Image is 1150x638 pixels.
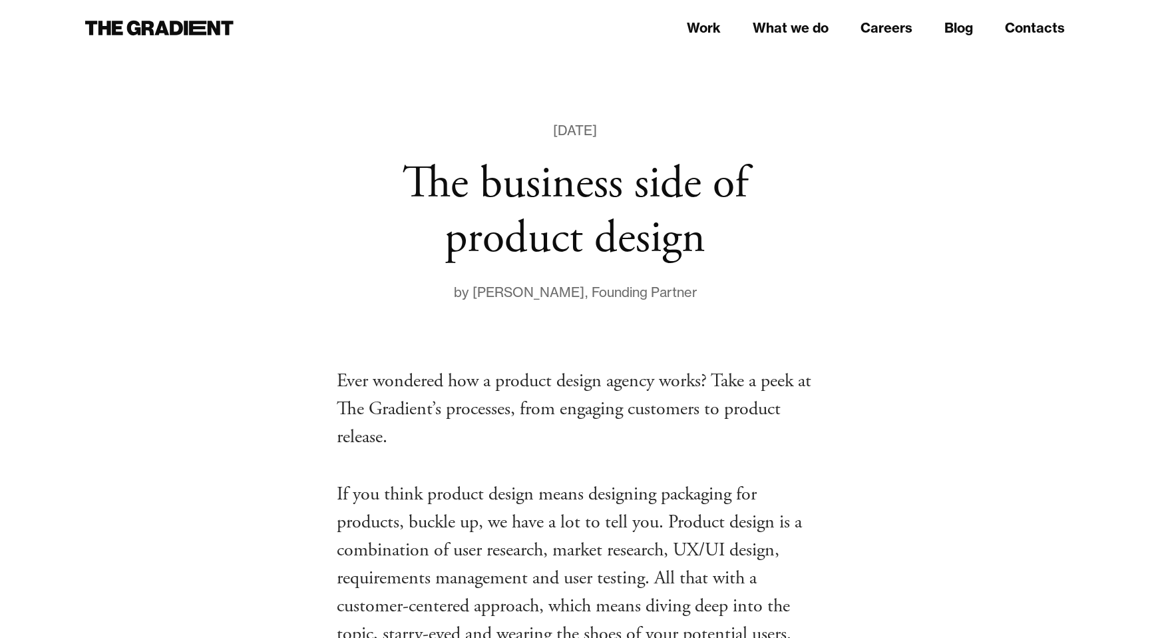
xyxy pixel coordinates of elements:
[1005,18,1065,38] a: Contacts
[473,282,584,303] div: [PERSON_NAME]
[753,18,829,38] a: What we do
[592,282,697,303] div: Founding Partner
[687,18,721,38] a: Work
[944,18,973,38] a: Blog
[453,282,473,303] div: by
[861,18,912,38] a: Careers
[337,367,813,451] p: Ever wondered how a product design agency works? Take a peek at The Gradient’s processes, from en...
[553,120,597,141] div: [DATE]
[337,157,813,266] h1: The business side of product design
[584,282,592,303] div: ,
